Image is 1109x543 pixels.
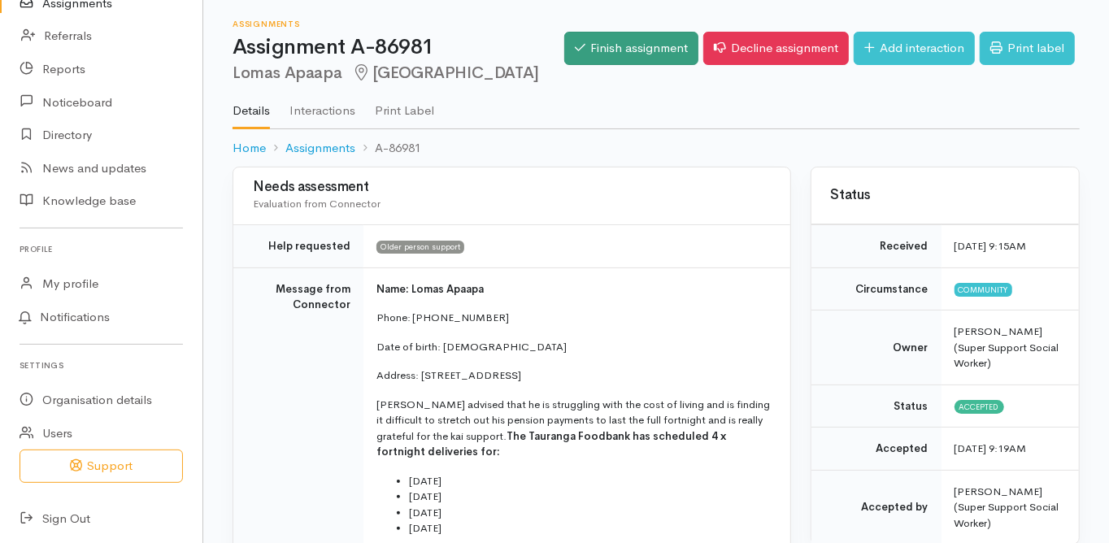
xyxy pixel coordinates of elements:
[409,473,771,489] li: [DATE]
[233,82,270,129] a: Details
[980,32,1075,65] a: Print label
[376,241,464,254] span: Older person support
[233,20,564,28] h6: Assignments
[564,32,698,65] a: Finish assignment
[376,397,771,460] p: [PERSON_NAME] advised that he is struggling with the cost of living and is finding it difficult t...
[375,82,434,128] a: Print Label
[955,283,1012,296] span: Community
[409,489,771,505] li: [DATE]
[955,239,1027,253] time: [DATE] 9:15AM
[253,180,771,195] h3: Needs assessment
[376,282,484,296] b: Name: Lomas Apaapa
[233,129,1080,167] nav: breadcrumb
[811,384,942,428] td: Status
[20,354,183,376] h6: Settings
[233,36,564,59] h1: Assignment A-86981
[854,32,975,65] a: Add interaction
[811,267,942,311] td: Circumstance
[355,139,421,158] li: A-86981
[955,324,1059,370] span: [PERSON_NAME] (Super Support Social Worker)
[253,197,381,211] span: Evaluation from Connector
[376,339,771,355] p: Date of birth: [DEMOGRAPHIC_DATA]
[831,188,1059,203] h3: Status
[233,225,363,268] td: Help requested
[20,238,183,260] h6: Profile
[955,441,1027,455] time: [DATE] 9:19AM
[376,367,771,384] p: Address: [STREET_ADDRESS]
[376,429,726,459] b: The Tauranga Foodbank has scheduled 4 x fortnight deliveries for:
[703,32,849,65] a: Decline assignment
[955,400,1004,413] span: Accepted
[409,505,771,521] li: [DATE]
[285,139,355,158] a: Assignments
[351,63,539,83] span: [GEOGRAPHIC_DATA]
[233,64,564,83] h2: Lomas Apaapa
[376,310,771,326] p: Phone: [PHONE_NUMBER]
[289,82,355,128] a: Interactions
[409,520,771,536] li: [DATE]
[811,225,942,268] td: Received
[811,428,942,471] td: Accepted
[233,139,266,158] a: Home
[20,450,183,483] button: Support
[811,311,942,385] td: Owner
